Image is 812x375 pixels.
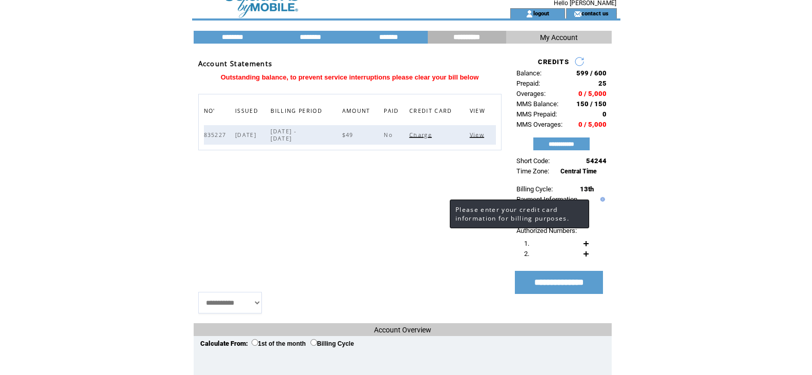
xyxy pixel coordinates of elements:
[252,339,258,346] input: 1st of the month
[200,340,248,347] span: Calculate From:
[235,107,261,113] a: ISSUED
[516,121,563,128] span: MMS Overages:
[470,131,487,137] a: View
[576,100,607,108] span: 150 / 150
[235,131,259,139] span: [DATE]
[560,168,597,175] span: Central Time
[235,105,261,120] span: ISSUED
[384,105,401,120] span: PAID
[270,105,325,120] span: BILLING PERIOD
[578,121,607,128] span: 0 / 5,000
[598,197,605,202] img: help.gif
[533,10,549,16] a: logout
[310,340,354,347] label: Billing Cycle
[574,10,581,18] img: contact_us_icon.gif
[516,100,558,108] span: MMS Balance:
[384,107,401,113] a: PAID
[516,195,577,203] a: Payment Information
[540,33,578,42] span: My Account
[578,90,607,97] span: 0 / 5,000
[538,58,569,66] span: CREDITS
[409,131,434,139] span: Click to charge this bill
[198,59,273,68] span: Account Statements
[516,167,549,175] span: Time Zone:
[342,105,373,120] span: AMOUNT
[204,131,229,139] span: 835227
[374,326,431,334] span: Account Overview
[581,10,609,16] a: contact us
[384,131,395,139] span: No
[586,157,607,165] span: 54244
[602,110,607,118] span: 0
[524,250,529,258] span: 2.
[204,107,218,113] a: NO'
[516,69,542,77] span: Balance:
[516,227,577,234] span: Authorized Numbers:
[270,107,325,113] a: BILLING PERIOD
[409,105,455,120] span: CREDIT CARD
[516,185,553,193] span: Billing Cycle:
[310,339,317,346] input: Billing Cycle
[342,131,356,139] span: $49
[252,340,306,347] label: 1st of the month
[516,157,550,165] span: Short Code:
[342,107,373,113] a: AMOUNT
[516,90,546,97] span: Overages:
[526,10,533,18] img: account_icon.gif
[221,73,479,81] span: Outstanding balance, to prevent service interruptions please clear your bill below
[516,110,557,118] span: MMS Prepaid:
[516,80,540,87] span: Prepaid:
[470,131,487,139] span: Click to view this bill
[409,131,434,137] a: Charge
[576,69,607,77] span: 599 / 600
[204,105,218,120] span: NO'
[270,128,296,142] span: [DATE] - [DATE]
[455,205,569,223] span: Please enter your credit card information for billing purposes.
[524,240,529,247] span: 1.
[470,105,488,120] span: VIEW
[580,185,594,193] span: 13th
[598,80,607,87] span: 25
